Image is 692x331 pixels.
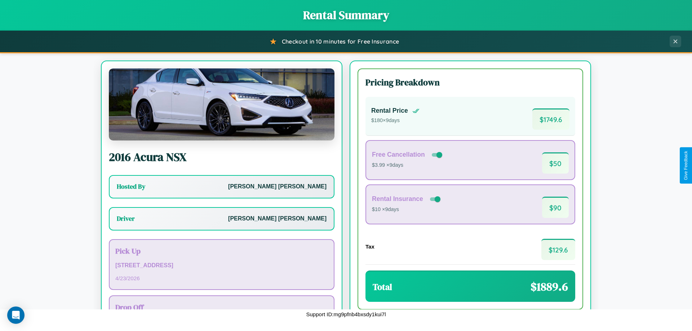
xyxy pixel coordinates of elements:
h4: Rental Insurance [372,195,423,203]
h4: Rental Price [371,107,408,115]
h3: Pick Up [115,246,328,256]
span: $ 1889.6 [531,279,568,295]
h4: Tax [365,243,374,250]
h3: Driver [117,214,135,223]
p: [PERSON_NAME] [PERSON_NAME] [228,214,327,224]
p: $10 × 9 days [372,205,442,214]
span: $ 90 [542,197,569,218]
h3: Drop Off [115,302,328,312]
span: $ 129.6 [541,239,575,260]
span: $ 50 [542,152,569,174]
span: $ 1749.6 [532,108,569,130]
p: [STREET_ADDRESS] [115,260,328,271]
img: Acura NSX [109,68,334,140]
h3: Total [373,281,392,293]
h1: Rental Summary [7,7,685,23]
h3: Pricing Breakdown [365,76,575,88]
p: Support ID: mg9pfnb4bxsdy1kui7l [306,309,386,319]
span: Checkout in 10 minutes for Free Insurance [282,38,399,45]
h3: Hosted By [117,182,145,191]
p: $ 180 × 9 days [371,116,420,125]
p: 4 / 23 / 2026 [115,273,328,283]
p: [PERSON_NAME] [PERSON_NAME] [228,182,327,192]
div: Open Intercom Messenger [7,307,25,324]
h2: 2016 Acura NSX [109,149,334,165]
div: Give Feedback [683,151,688,180]
h4: Free Cancellation [372,151,425,158]
p: $3.99 × 9 days [372,161,444,170]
